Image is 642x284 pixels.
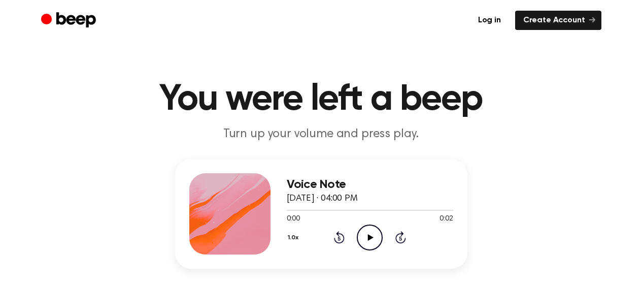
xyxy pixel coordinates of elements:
[287,178,453,192] h3: Voice Note
[287,214,300,225] span: 0:00
[61,81,581,118] h1: You were left a beep
[41,11,98,30] a: Beep
[287,229,302,246] button: 1.0x
[126,126,516,143] p: Turn up your volume and press play.
[440,214,453,225] span: 0:02
[470,11,509,30] a: Log in
[515,11,601,30] a: Create Account
[287,194,358,203] span: [DATE] · 04:00 PM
